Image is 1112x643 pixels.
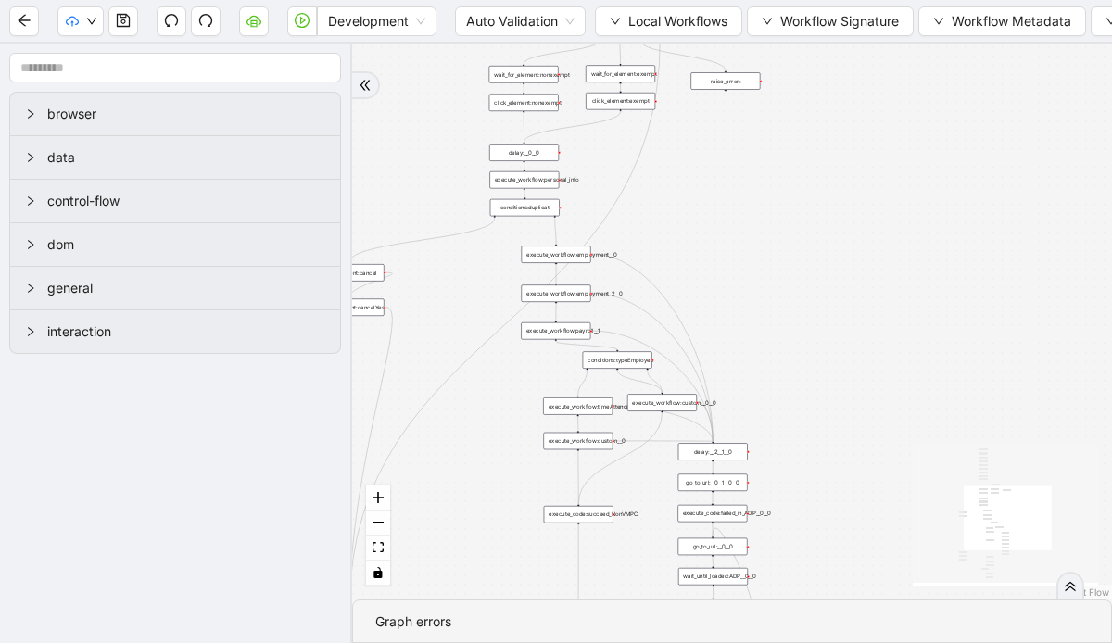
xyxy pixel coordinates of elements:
[952,11,1071,32] span: Workflow Metadata
[10,310,340,353] div: interaction
[617,371,662,393] g: Edge from conditions:typeEmployee to execute_workflow:custom__0__0
[678,568,748,586] div: wait_until_loaded:ADP__0__0
[543,433,613,450] div: execute_workflow:custom__0
[489,144,559,161] div: delay:__0__0
[521,322,590,340] div: execute_workflow:payroll__1
[918,6,1086,36] button: downWorkflow Metadata
[648,371,663,393] g: Edge from conditions:typeEmployee to execute_workflow:custom__0__0
[627,394,697,411] div: execute_workflow:custom__0__0
[583,351,652,369] div: conditions:typeEmployee
[1061,586,1109,598] a: React Flow attribution
[677,505,747,523] div: execute_code:failed_in_ADP__0__0
[25,326,36,337] span: right
[116,13,131,28] span: save
[366,485,390,511] button: zoom in
[544,506,613,523] div: execute_code:succeed_NonVMPC
[47,147,325,168] span: data
[489,66,559,83] div: wait_for_element:nonexempt
[586,93,655,110] div: click_element:exempt
[349,40,660,610] g: Edge from conditions:choose_hire to delay:__2__0
[466,7,575,35] span: Auto Validation
[25,108,36,120] span: right
[489,171,559,189] div: execute_workflow:personal_info
[108,6,138,36] button: save
[780,11,899,32] span: Workflow Signature
[246,13,261,28] span: cloud-server
[556,341,617,349] g: Edge from execute_workflow:payroll__1 to conditions:typeEmployee
[690,72,760,89] div: raise_error:
[47,234,325,255] span: dom
[47,191,325,211] span: control-flow
[86,16,97,27] span: down
[678,443,748,460] div: delay:__2__1__0
[359,79,372,92] span: double-right
[10,267,340,309] div: general
[239,6,269,36] button: cloud-server
[489,94,559,111] div: click_element:nonexempt
[9,6,39,36] button: arrow-left
[640,40,726,70] g: Edge from conditions:choose_hire to raise_error:
[315,298,385,316] div: click_element:cancelYes
[933,16,944,27] span: down
[578,413,662,504] g: Edge from execute_workflow:custom__0__0 to execute_code:succeed_NonVMPC
[198,13,213,28] span: redo
[349,218,495,262] g: Edge from conditions:duplicat to click_element:cancel
[157,6,186,36] button: undo
[543,397,613,415] div: execute_workflow:timeAttendance
[586,65,655,82] div: wait_for_element:exempt
[762,16,773,27] span: down
[25,283,36,294] span: right
[747,6,914,36] button: downWorkflow Signature
[524,40,600,64] g: Edge from conditions:choose_hire to wait_for_element:nonexempt
[25,195,36,207] span: right
[522,284,591,302] div: execute_workflow:employment_2__0
[375,611,1089,632] div: Graph errors
[315,264,385,282] div: click_element:cancel
[10,93,340,135] div: browser
[522,246,591,263] div: execute_workflow:employment__0
[349,272,392,296] g: Edge from click_element:cancel to click_element:cancelYes
[555,218,556,244] g: Edge from conditions:duplicat to execute_workflow:employment__0
[287,6,317,36] button: play-circle
[366,536,390,561] button: fit view
[610,16,621,27] span: down
[678,473,748,491] div: go_to_url:__0__1__0__0
[25,152,36,163] span: right
[47,104,325,124] span: browser
[678,538,748,556] div: go_to_url:__0__0
[628,11,727,32] span: Local Workflows
[47,321,325,342] span: interaction
[164,13,179,28] span: undo
[578,371,588,397] g: Edge from conditions:typeEmployee to execute_workflow:timeAttendance
[595,6,742,36] button: downLocal Workflows
[17,13,32,28] span: arrow-left
[25,239,36,250] span: right
[10,223,340,266] div: dom
[366,511,390,536] button: zoom out
[57,6,104,36] button: cloud-uploaddown
[328,7,425,35] span: Development
[720,96,731,108] span: plus-circle
[47,278,325,298] span: general
[349,308,392,610] g: Edge from click_element:cancelYes to delay:__2__0
[10,136,340,179] div: data
[713,528,756,637] g: Edge from click_element:clickGoToHire__0__0 to go_to_url:__0__0
[490,199,560,217] div: conditions:duplicat
[295,13,310,28] span: play-circle
[620,40,621,63] g: Edge from conditions:choose_hire to wait_for_element:exempt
